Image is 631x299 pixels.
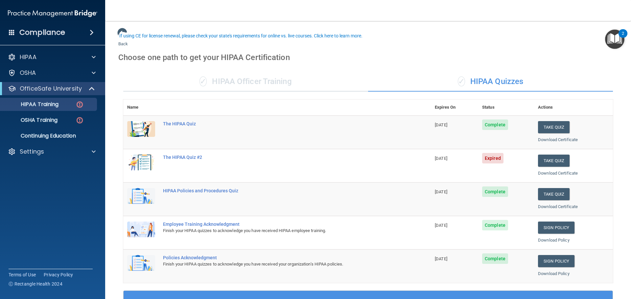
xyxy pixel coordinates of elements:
p: HIPAA Training [4,101,58,108]
a: HIPAA [8,53,96,61]
div: The HIPAA Quiz #2 [163,155,398,160]
p: Settings [20,148,44,156]
h4: Compliance [19,28,65,37]
button: If using CE for license renewal, please check your state's requirements for online vs. live cours... [118,32,363,39]
a: Sign Policy [538,255,574,267]
button: Open Resource Center, 2 new notifications [605,30,624,49]
a: Download Certificate [538,171,578,176]
span: Complete [482,220,508,230]
span: [DATE] [435,256,447,261]
button: Take Quiz [538,155,570,167]
img: PMB logo [8,7,97,20]
span: Complete [482,253,508,264]
p: Continuing Education [4,133,94,139]
div: HIPAA Officer Training [123,72,368,92]
p: OSHA [20,69,36,77]
span: Complete [482,186,508,197]
span: Expired [482,153,503,163]
a: OSHA [8,69,96,77]
a: Back [118,33,128,46]
div: Employee Training Acknowledgment [163,222,398,227]
a: Download Certificate [538,137,578,142]
div: The HIPAA Quiz [163,121,398,126]
span: [DATE] [435,223,447,228]
span: Ⓒ Rectangle Health 2024 [9,281,62,287]
p: OSHA Training [4,117,58,123]
a: OfficeSafe University [8,85,95,93]
span: ✓ [199,76,207,86]
a: Settings [8,148,96,156]
th: Actions [534,99,613,116]
a: Download Policy [538,271,570,276]
a: Privacy Policy [44,271,73,278]
button: Take Quiz [538,188,570,200]
img: danger-circle.6113f641.png [76,100,84,109]
p: OfficeSafe University [20,85,82,93]
span: [DATE] [435,189,447,194]
a: Download Policy [538,238,570,243]
span: [DATE] [435,122,447,127]
div: HIPAA Policies and Procedures Quiz [163,188,398,193]
th: Name [123,99,159,116]
span: [DATE] [435,156,447,161]
th: Status [478,99,534,116]
p: HIPAA [20,53,36,61]
button: Take Quiz [538,121,570,133]
a: Download Certificate [538,204,578,209]
span: Complete [482,119,508,130]
div: Finish your HIPAA quizzes to acknowledge you have received HIPAA employee training. [163,227,398,235]
a: Sign Policy [538,222,574,234]
div: HIPAA Quizzes [368,72,613,92]
div: Finish your HIPAA quizzes to acknowledge you have received your organization’s HIPAA policies. [163,260,398,268]
img: danger-circle.6113f641.png [76,116,84,124]
div: Policies Acknowledgment [163,255,398,260]
a: Terms of Use [9,271,36,278]
div: Choose one path to get your HIPAA Certification [118,48,618,67]
div: If using CE for license renewal, please check your state's requirements for online vs. live cours... [119,33,362,38]
div: 2 [622,33,624,42]
span: ✓ [458,76,465,86]
th: Expires On [431,99,478,116]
